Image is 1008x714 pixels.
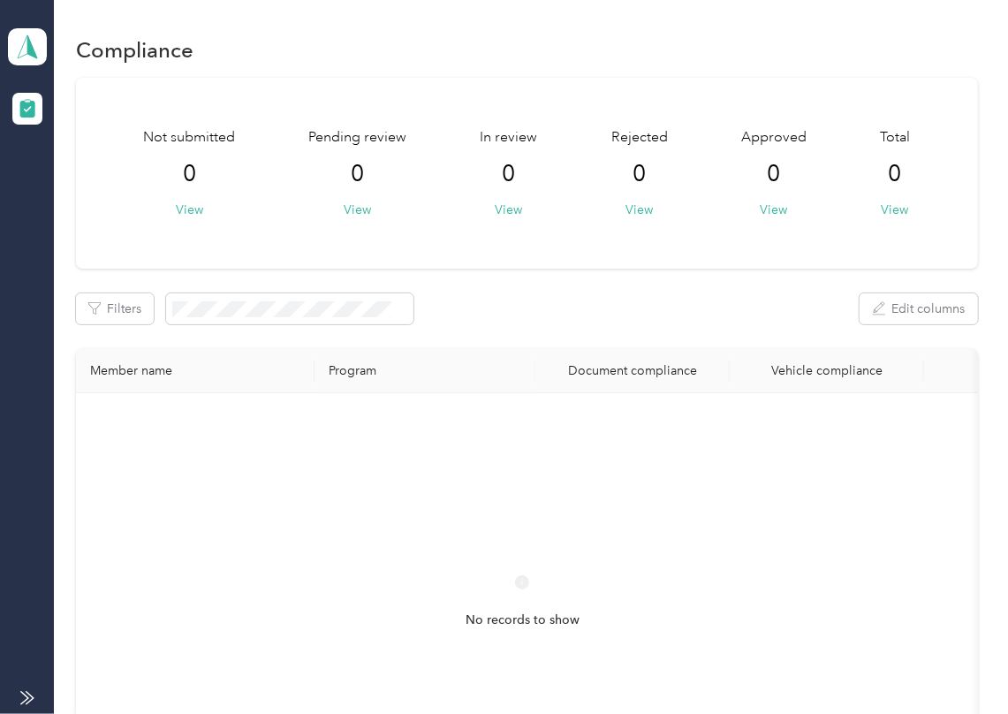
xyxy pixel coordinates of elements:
th: Program [315,349,535,393]
button: Edit columns [860,293,978,324]
span: 0 [888,160,901,188]
span: 0 [183,160,196,188]
iframe: Everlance-gr Chat Button Frame [909,615,1008,714]
div: Document compliance [549,363,716,378]
span: Total [880,127,910,148]
button: View [345,201,372,219]
span: Approved [741,127,807,148]
button: View [760,201,787,219]
button: View [881,201,908,219]
span: In review [481,127,538,148]
button: Filters [76,293,154,324]
th: Member name [76,349,315,393]
div: Vehicle compliance [744,363,910,378]
span: 0 [767,160,780,188]
button: View [496,201,523,219]
span: 0 [633,160,646,188]
span: Rejected [611,127,668,148]
span: No records to show [466,611,580,630]
span: Pending review [309,127,407,148]
button: View [625,201,653,219]
button: View [176,201,203,219]
span: 0 [503,160,516,188]
h1: Compliance [76,41,193,59]
span: 0 [352,160,365,188]
span: Not submitted [144,127,236,148]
